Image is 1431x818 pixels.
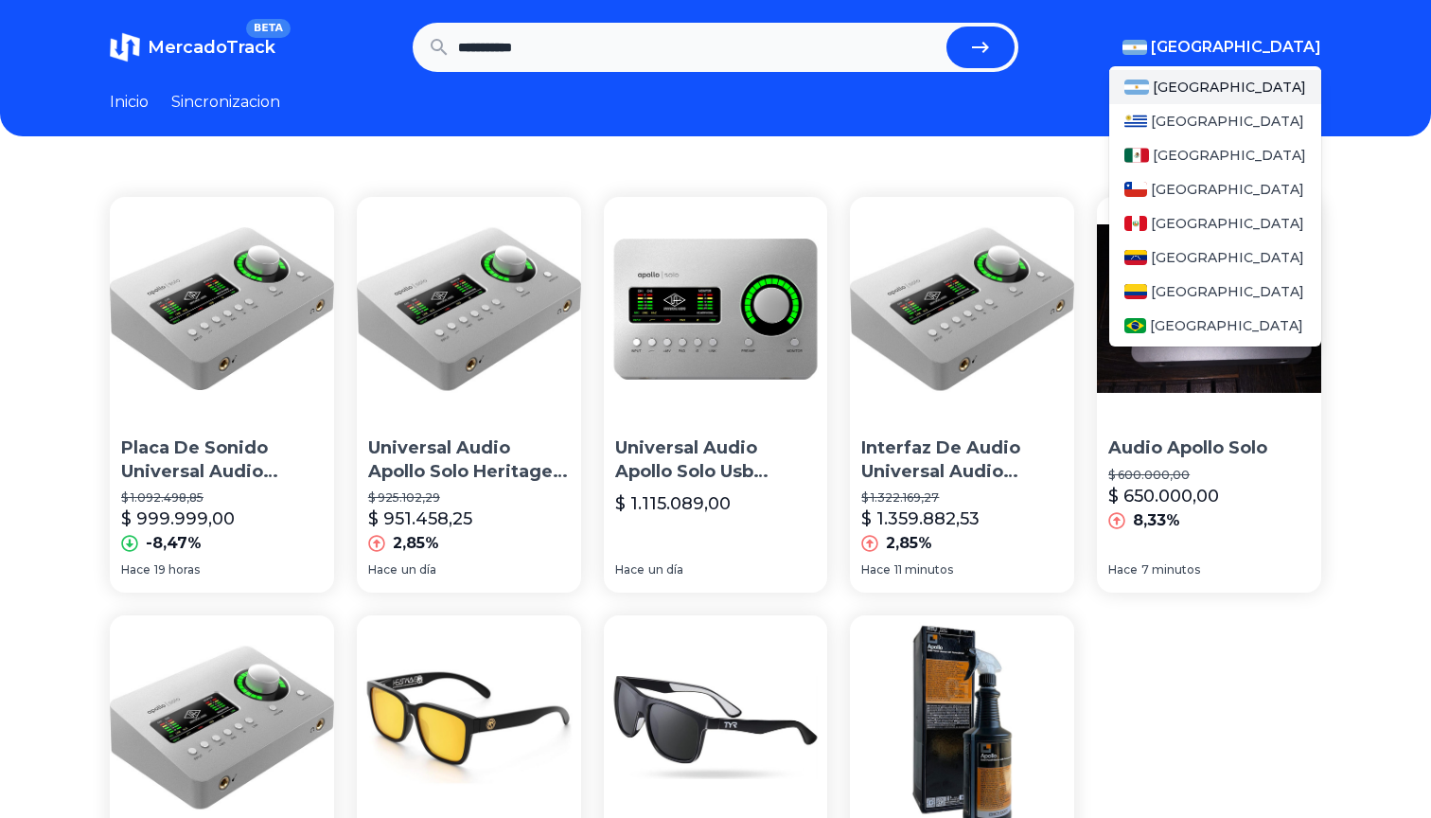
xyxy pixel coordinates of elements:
img: Universal Audio Apollo Solo Usb Heritage Edition [604,197,828,421]
p: 2,85% [393,532,439,555]
img: Uruguay [1124,114,1147,129]
button: [GEOGRAPHIC_DATA] [1122,36,1321,59]
span: Hace [615,562,645,578]
img: Argentina [1124,80,1149,95]
p: $ 600.000,00 [1108,468,1310,483]
span: Hace [861,562,891,578]
img: Venezuela [1124,250,1147,265]
a: Placa De Sonido Universal Audio Apollo Solo Usb Heritage WinPlaca De Sonido Universal Audio Apoll... [110,197,334,593]
img: Brasil [1124,318,1146,333]
span: [GEOGRAPHIC_DATA] [1151,214,1304,233]
span: [GEOGRAPHIC_DATA] [1151,36,1321,59]
span: 11 minutos [894,562,953,578]
span: Hace [121,562,150,578]
a: MercadoTrackBETA [110,32,275,62]
span: [GEOGRAPHIC_DATA] [1151,282,1304,301]
img: Universal Audio Apollo Solo Heritage Edition, Apls-el Sol... [357,197,581,421]
a: Mexico[GEOGRAPHIC_DATA] [1109,138,1321,172]
a: Chile[GEOGRAPHIC_DATA] [1109,172,1321,206]
p: Interfaz De Audio Universal Audio Apollo Solo Heritage Ed. [861,436,1063,484]
span: 7 minutos [1141,562,1200,578]
a: Uruguay[GEOGRAPHIC_DATA] [1109,104,1321,138]
span: [GEOGRAPHIC_DATA] [1153,78,1306,97]
span: MercadoTrack [148,37,275,58]
a: Colombia[GEOGRAPHIC_DATA] [1109,275,1321,309]
a: Universal Audio Apollo Solo Usb Heritage EditionUniversal Audio Apollo Solo Usb Heritage Edition$... [604,197,828,593]
p: $ 951.458,25 [368,506,472,532]
a: Argentina[GEOGRAPHIC_DATA] [1109,70,1321,104]
p: 2,85% [886,532,932,555]
img: Peru [1124,216,1147,231]
img: Placa De Sonido Universal Audio Apollo Solo Usb Heritage Win [110,197,334,421]
span: un día [648,562,683,578]
span: BETA [246,19,291,38]
span: un día [401,562,436,578]
img: Argentina [1122,40,1147,55]
span: Hace [368,562,397,578]
a: Interfaz De Audio Universal Audio Apollo Solo Heritage Ed.Interfaz De Audio Universal Audio Apoll... [850,197,1074,593]
span: [GEOGRAPHIC_DATA] [1153,146,1306,165]
p: Audio Apollo Solo [1108,436,1310,460]
img: Audio Apollo Solo [1097,197,1321,421]
a: Inicio [110,91,149,114]
p: 8,33% [1133,509,1180,532]
a: Universal Audio Apollo Solo Heritage Edition, Apls-el Sol...Universal Audio Apollo Solo Heritage ... [357,197,581,593]
a: Audio Apollo SoloAudio Apollo Solo$ 600.000,00$ 650.000,008,33%Hace7 minutos [1097,197,1321,593]
img: Colombia [1124,284,1147,299]
p: Universal Audio Apollo Solo Usb Heritage Edition [615,436,817,484]
p: Placa De Sonido Universal Audio Apollo Solo Usb Heritage Win [121,436,323,484]
p: $ 650.000,00 [1108,483,1219,509]
span: 19 horas [154,562,200,578]
p: $ 1.322.169,27 [861,490,1063,506]
img: Mexico [1124,148,1149,163]
span: [GEOGRAPHIC_DATA] [1150,316,1303,335]
span: [GEOGRAPHIC_DATA] [1151,248,1304,267]
img: Interfaz De Audio Universal Audio Apollo Solo Heritage Ed. [850,197,1074,421]
p: $ 1.115.089,00 [615,490,731,517]
span: [GEOGRAPHIC_DATA] [1151,180,1304,199]
a: Peru[GEOGRAPHIC_DATA] [1109,206,1321,240]
a: Sincronizacion [171,91,280,114]
p: $ 925.102,29 [368,490,570,506]
p: $ 999.999,00 [121,506,235,532]
p: Universal Audio Apollo Solo Heritage Edition, Apls-el Sol... [368,436,570,484]
p: $ 1.092.498,85 [121,490,323,506]
span: Hace [1108,562,1138,578]
span: [GEOGRAPHIC_DATA] [1151,112,1304,131]
p: $ 1.359.882,53 [861,506,980,532]
a: Venezuela[GEOGRAPHIC_DATA] [1109,240,1321,275]
img: Chile [1124,182,1147,197]
img: MercadoTrack [110,32,140,62]
p: -8,47% [146,532,202,555]
a: Brasil[GEOGRAPHIC_DATA] [1109,309,1321,343]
